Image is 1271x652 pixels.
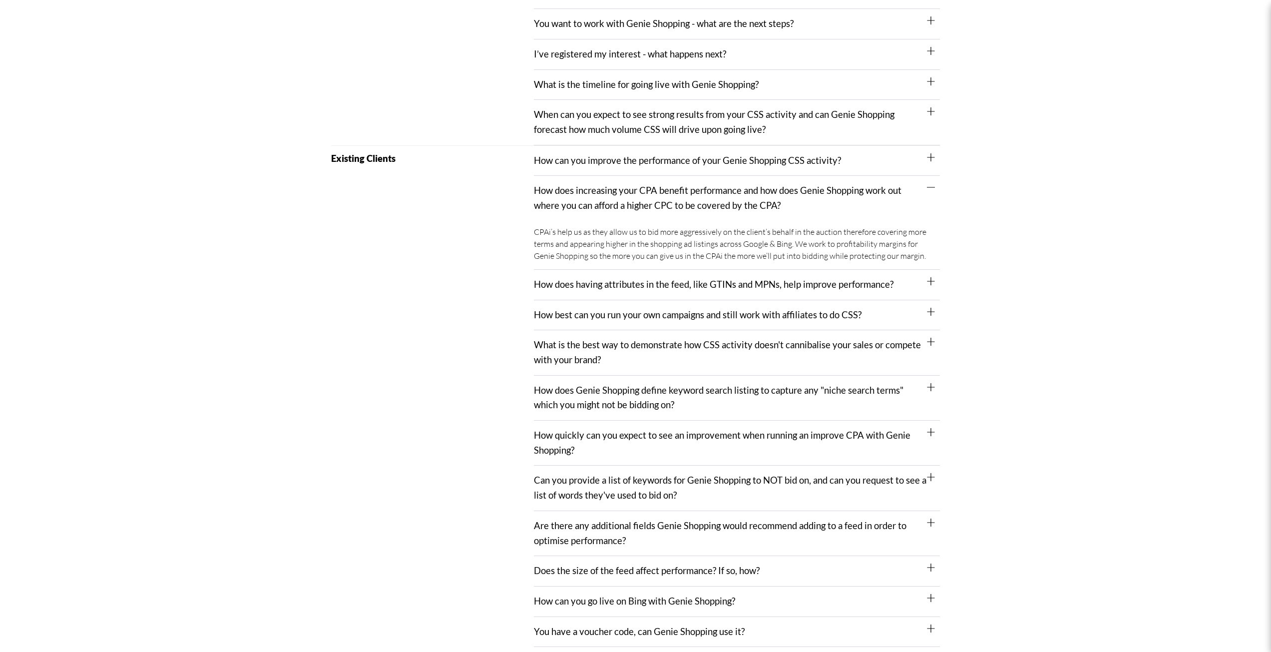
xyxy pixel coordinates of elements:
div: I’ve registered my interest - what happens next? [534,39,940,70]
div: What is the timeline for going live with Genie Shopping? [534,70,940,100]
h2: Existing Clients [331,154,534,163]
a: How best can you run your own campaigns and still work with affiliates to do CSS? [534,309,861,320]
div: When can you expect to see strong results from your CSS activity and can Genie Shopping forecast ... [534,100,940,145]
div: How quickly can you expect to see an improvement when running an improve CPA with Genie Shopping? [534,421,940,466]
a: When can you expect to see strong results from your CSS activity and can Genie Shopping forecast ... [534,109,894,135]
a: Can you provide a list of keywords for Genie Shopping to NOT bid on, and can you request to see a... [534,475,926,501]
a: How does increasing your CPA benefit performance and how does Genie Shopping work out where you c... [534,185,901,211]
div: How does increasing your CPA benefit performance and how does Genie Shopping work out where you c... [534,221,940,270]
div: Can you provide a list of keywords for Genie Shopping to NOT bid on, and can you request to see a... [534,466,940,511]
div: How can you go live on Bing with Genie Shopping? [534,587,940,617]
a: You want to work with Genie Shopping - what are the next steps? [534,18,794,29]
a: You have a voucher code, can Genie Shopping use it? [534,626,745,637]
div: Are there any additional fields Genie Shopping would recommend adding to a feed in order to optim... [534,511,940,556]
div: How best can you run your own campaigns and still work with affiliates to do CSS? [534,300,940,331]
a: How does having attributes in the feed, like GTINs and MPNs, help improve performance? [534,279,893,290]
div: How can you improve the performance of your Genie Shopping CSS activity? [534,146,940,176]
a: How can you go live on Bing with Genie Shopping? [534,596,735,607]
a: Does the size of the feed affect performance? If so, how? [534,565,760,576]
a: How quickly can you expect to see an improvement when running an improve CPA with Genie Shopping? [534,430,910,456]
div: How does having attributes in the feed, like GTINs and MPNs, help improve performance? [534,270,940,300]
a: Are there any additional fields Genie Shopping would recommend adding to a feed in order to optim... [534,520,906,546]
a: How does Genie Shopping define keyword search listing to capture any "niche search terms" which y... [534,385,903,411]
div: How does Genie Shopping define keyword search listing to capture any "niche search terms" which y... [534,376,940,421]
div: What is the best way to demonstrate how CSS activity doesn't cannibalise your sales or compete wi... [534,330,940,375]
div: You want to work with Genie Shopping - what are the next steps? [534,9,940,39]
a: What is the best way to demonstrate how CSS activity doesn't cannibalise your sales or compete wi... [534,339,921,365]
a: How can you improve the performance of your Genie Shopping CSS activity? [534,155,841,166]
div: How does increasing your CPA benefit performance and how does Genie Shopping work out where you c... [534,176,940,220]
div: Does the size of the feed affect performance? If so, how? [534,556,940,587]
a: What is the timeline for going live with Genie Shopping? [534,79,759,90]
a: I’ve registered my interest - what happens next? [534,48,726,59]
div: You have a voucher code, can Genie Shopping use it? [534,617,940,648]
